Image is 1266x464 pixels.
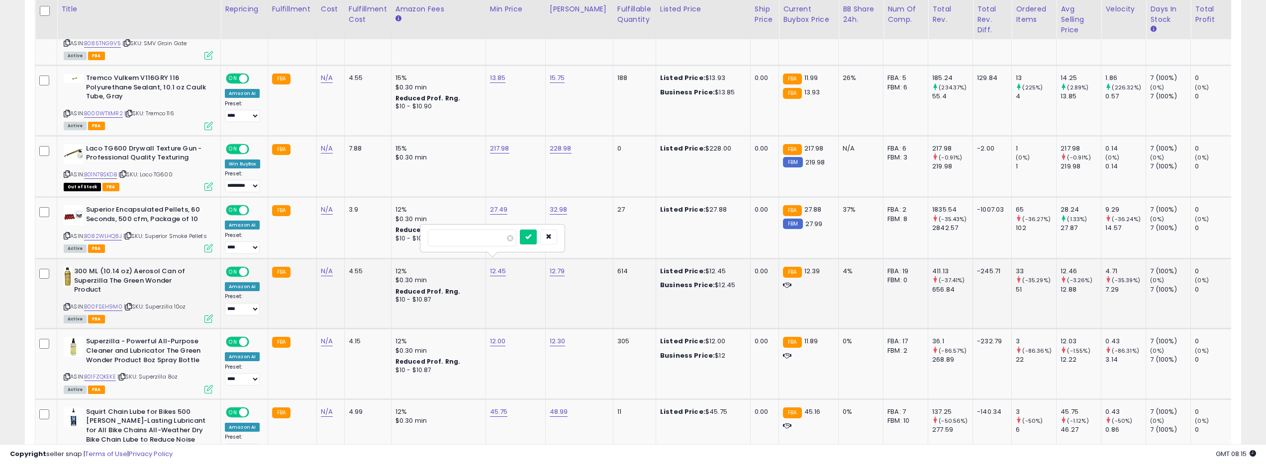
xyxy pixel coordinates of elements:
div: 219.98 [1061,162,1101,171]
a: 12.30 [550,336,566,346]
div: 7 (100%) [1150,267,1190,276]
div: 0.00 [755,267,771,276]
div: FBM: 3 [887,153,920,162]
span: 45.16 [804,407,821,416]
span: 27.88 [804,205,822,214]
div: 55.4 [932,92,973,101]
small: (-86.31%) [1112,347,1139,355]
a: 228.98 [550,144,572,154]
small: (0%) [1195,154,1209,161]
div: 4 [1016,92,1056,101]
div: 22 [1016,355,1056,364]
div: 0.00 [755,74,771,82]
div: 7 (100%) [1150,205,1190,214]
small: Days In Stock. [1150,25,1156,34]
div: $10 - $10.90 [395,102,478,111]
div: 14.25 [1061,74,1101,82]
small: (0%) [1195,83,1209,91]
div: Repricing [225,4,264,14]
small: FBA [272,407,291,418]
div: 36.1 [932,337,973,346]
small: (0%) [1195,215,1209,223]
img: 41sp1pDh9kL._SL40_.jpg [64,337,84,357]
div: 7 (100%) [1150,92,1190,101]
div: 0 [1195,355,1235,364]
small: (0%) [1150,154,1164,161]
div: Amazon AI [225,221,260,230]
b: Listed Price: [660,266,705,276]
div: FBA: 6 [887,144,920,153]
a: Privacy Policy [129,449,173,459]
span: 217.98 [804,144,824,153]
small: Amazon Fees. [395,14,401,23]
div: Ship Price [755,4,775,25]
div: Fulfillment [272,4,312,14]
div: 188 [617,74,648,82]
div: 14.57 [1105,224,1146,232]
small: (-35.43%) [939,215,967,223]
div: 217.98 [1061,144,1101,153]
div: 0 [1195,337,1235,346]
div: $0.30 min [395,346,478,355]
div: 4.55 [349,267,384,276]
div: Min Price [490,4,541,14]
span: All listings currently available for purchase on Amazon [64,52,87,60]
div: Total Rev. Diff. [977,4,1007,35]
span: 12.39 [804,266,820,276]
div: 26% [843,74,876,82]
div: [PERSON_NAME] [550,4,609,14]
span: | SKU: Superzilla 10oz [124,303,186,310]
div: 15% [395,144,478,153]
small: (-37.41%) [939,276,965,284]
div: Current Buybox Price [783,4,834,25]
div: Amazon Fees [395,4,482,14]
div: 185.24 [932,74,973,82]
div: $0.30 min [395,83,478,92]
div: 7 (100%) [1150,224,1190,232]
div: 614 [617,267,648,276]
div: 0.57 [1105,92,1146,101]
span: | SKU: Laco TG600 [118,170,173,178]
span: ON [227,268,239,276]
div: 51 [1016,285,1056,294]
div: 1 [1016,162,1056,171]
div: 33 [1016,267,1056,276]
img: 11WbmdI1VkL._SL40_.jpg [64,74,84,83]
div: 411.13 [932,267,973,276]
span: OFF [248,206,264,215]
div: 4.99 [349,407,384,416]
div: Preset: [225,170,260,193]
small: FBM [783,219,802,229]
div: -245.71 [977,267,1004,276]
small: (-0.91%) [939,154,962,161]
div: -1007.03 [977,205,1004,214]
span: | SKU: Superior Smoke Pellets [123,232,207,240]
div: Avg Selling Price [1061,4,1097,35]
div: 3 [1016,407,1056,416]
b: Business Price: [660,351,715,360]
div: 12% [395,407,478,416]
span: FBA [88,244,105,253]
div: 0% [843,337,876,346]
div: -232.79 [977,337,1004,346]
a: 15.75 [550,73,565,83]
div: 12.46 [1061,267,1101,276]
small: (-86.57%) [939,347,967,355]
div: Total Rev. [932,4,969,25]
div: $228.00 [660,144,743,153]
div: Fulfillment Cost [349,4,387,25]
div: 305 [617,337,648,346]
span: FBA [88,122,105,130]
div: Cost [321,4,340,14]
small: FBA [272,267,291,278]
div: 9.29 [1105,205,1146,214]
small: (-36.27%) [1022,215,1050,223]
span: ON [227,338,239,346]
span: All listings currently available for purchase on Amazon [64,244,87,253]
b: Laco TG600 Drywall Texture Gun - Professional Quality Texturing [86,144,207,165]
div: 4% [843,267,876,276]
b: Superzilla - Powerful All-Purpose Cleaner and Lubricator The Green Wonder Product 8oz Spray Bottle [86,337,207,367]
small: (1.33%) [1067,215,1087,223]
div: $12 [660,351,743,360]
div: 3.14 [1105,355,1146,364]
